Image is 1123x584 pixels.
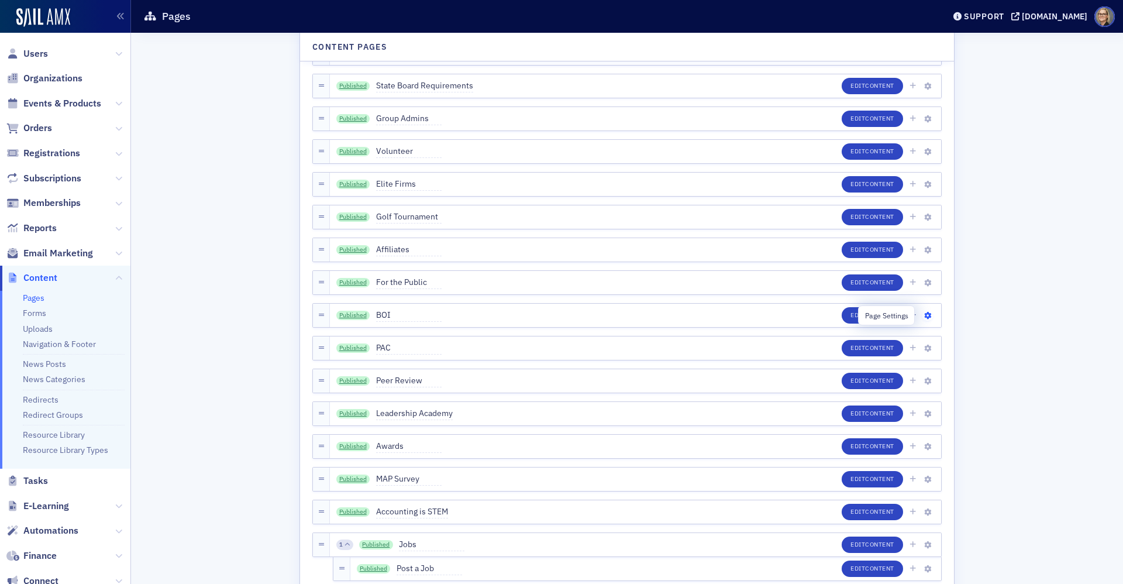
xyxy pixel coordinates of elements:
span: Accounting is STEM [376,506,448,518]
span: Content [865,114,894,122]
span: Content [865,475,894,483]
span: Orders [23,122,52,135]
span: Email Marketing [23,247,93,260]
a: Published [336,278,370,287]
a: News Categories [23,374,85,384]
a: Registrations [6,147,80,160]
a: Content [6,272,57,284]
a: Tasks [6,475,48,487]
button: EditContent [842,242,903,258]
a: Automations [6,524,78,537]
span: 1 [339,541,343,549]
button: EditContent [842,406,903,422]
span: For the Public [376,276,442,289]
a: Published [357,564,391,573]
a: Email Marketing [6,247,93,260]
span: Content [865,212,894,221]
a: Published [336,507,370,517]
span: Affiliates [376,243,442,256]
span: Automations [23,524,78,537]
a: Published [336,409,370,418]
span: Post a Job [397,562,462,575]
span: Content [865,409,894,417]
a: Subscriptions [6,172,81,185]
span: Events & Products [23,97,101,110]
span: Registrations [23,147,80,160]
h4: Content Pages [312,41,387,53]
span: Awards [376,440,442,453]
span: Content [865,180,894,188]
span: Content [865,442,894,450]
a: Resource Library Types [23,445,108,455]
a: Events & Products [6,97,101,110]
span: Group Admins [376,112,442,125]
a: Redirect Groups [23,410,83,420]
span: Profile [1094,6,1115,27]
span: Content [865,245,894,253]
h1: Pages [162,9,191,23]
span: Content [865,311,894,319]
span: Jobs [399,538,464,551]
span: Content [865,540,894,548]
button: EditContent [842,561,903,577]
a: Published [336,376,370,386]
span: Leadership Academy [376,407,453,420]
img: SailAMX [16,8,70,27]
a: Pages [23,293,44,303]
span: PAC [376,342,442,355]
span: Content [865,278,894,286]
a: Uploads [23,324,53,334]
a: Forms [23,308,46,318]
a: Published [336,114,370,123]
span: Elite Firms [376,178,442,191]
button: EditContent [842,537,903,553]
a: Published [336,475,370,484]
a: Navigation & Footer [23,339,96,349]
span: Content [865,376,894,384]
span: Peer Review [376,375,442,387]
a: Published [336,311,370,320]
span: Content [865,343,894,352]
span: Content [23,272,57,284]
span: Content [865,147,894,155]
button: EditContent [842,471,903,487]
a: Organizations [6,72,82,85]
button: EditContent [842,176,903,193]
span: Memberships [23,197,81,209]
span: BOI [376,309,442,322]
button: EditContent [842,373,903,389]
a: Published [336,442,370,451]
span: Volunteer [376,145,442,158]
a: Redirects [23,394,58,405]
span: MAP Survey [376,473,442,486]
a: Memberships [6,197,81,209]
button: EditContent [842,340,903,356]
span: Reports [23,222,57,235]
button: EditContent [842,78,903,94]
a: Published [336,81,370,91]
a: Orders [6,122,52,135]
button: EditContent [842,307,903,324]
a: Finance [6,549,57,562]
span: Content [865,564,894,572]
span: Users [23,47,48,60]
span: Golf Tournament [376,211,442,224]
a: Users [6,47,48,60]
a: Published [359,540,393,549]
a: Reports [6,222,57,235]
span: State Board Requirements [376,80,473,92]
div: [DOMAIN_NAME] [1022,11,1087,22]
span: Content [865,81,894,90]
div: Support [964,11,1004,22]
a: Published [336,343,370,353]
button: EditContent [842,111,903,127]
a: Published [336,147,370,156]
a: E-Learning [6,500,69,513]
button: EditContent [842,438,903,455]
span: E-Learning [23,500,69,513]
a: Resource Library [23,430,85,440]
button: EditContent [842,209,903,225]
button: EditContent [842,274,903,291]
button: EditContent [842,504,903,520]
